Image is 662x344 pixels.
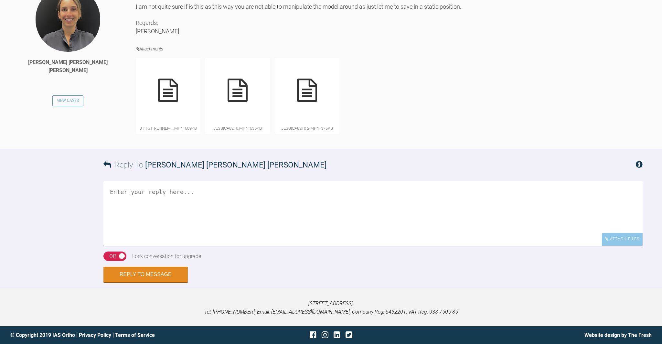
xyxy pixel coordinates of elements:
h3: Reply To [103,159,326,171]
a: Terms of Service [115,332,155,338]
div: © Copyright 2019 IAS Ortho | | [10,331,224,339]
span: Jessica8210.mp4 - 635KB [205,123,270,134]
a: Website design by The Fresh [584,332,652,338]
p: [STREET_ADDRESS]. Tel: [PHONE_NUMBER], Email: [EMAIL_ADDRESS][DOMAIN_NAME], Company Reg: 6452201,... [10,299,652,316]
span: JT 1st refinem….mp4 - 609KB [136,123,200,134]
button: Reply to Message [103,267,188,282]
div: Lock conversation for upgrade [132,252,201,261]
h4: Attachments [136,45,643,53]
a: View Cases [52,95,83,106]
div: Attach Files [602,233,643,245]
div: [PERSON_NAME] [PERSON_NAME] [PERSON_NAME] [19,58,116,75]
span: Jessica8210 2.mp4 - 576KB [275,123,339,134]
span: [PERSON_NAME] [PERSON_NAME] [PERSON_NAME] [145,160,326,169]
div: Off [109,252,116,261]
a: Privacy Policy [79,332,111,338]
